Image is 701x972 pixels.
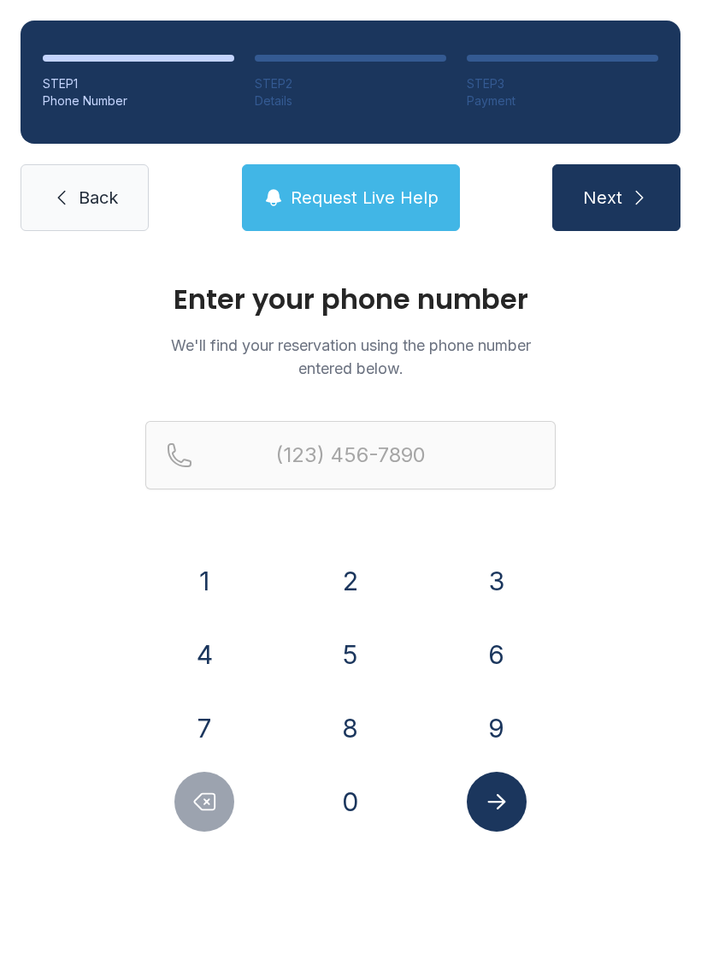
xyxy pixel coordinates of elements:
[467,75,658,92] div: STEP 3
[145,334,556,380] p: We'll find your reservation using the phone number entered below.
[79,186,118,210] span: Back
[43,92,234,110] div: Phone Number
[255,92,446,110] div: Details
[321,772,380,832] button: 0
[43,75,234,92] div: STEP 1
[174,551,234,611] button: 1
[467,551,527,611] button: 3
[467,772,527,832] button: Submit lookup form
[467,698,527,758] button: 9
[174,698,234,758] button: 7
[174,625,234,685] button: 4
[321,551,380,611] button: 2
[145,421,556,489] input: Reservation phone number
[291,186,439,210] span: Request Live Help
[321,625,380,685] button: 5
[583,186,622,210] span: Next
[174,772,234,832] button: Delete number
[255,75,446,92] div: STEP 2
[467,92,658,110] div: Payment
[467,625,527,685] button: 6
[321,698,380,758] button: 8
[145,286,556,313] h1: Enter your phone number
